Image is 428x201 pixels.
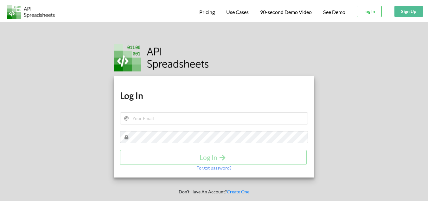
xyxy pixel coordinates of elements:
span: 90-second Demo Video [260,10,312,15]
button: Log In [357,6,382,17]
img: Logo.png [7,5,55,19]
h1: Log In [120,90,308,101]
span: Pricing [199,9,215,15]
a: Create One [227,189,249,194]
a: See Demo [323,9,345,16]
input: Your Email [120,112,308,124]
p: Don't Have An Account? [109,189,319,195]
button: Sign Up [394,6,423,17]
p: Forgot password? [196,165,232,171]
img: Logo.png [114,44,209,71]
span: Use Cases [226,9,249,15]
